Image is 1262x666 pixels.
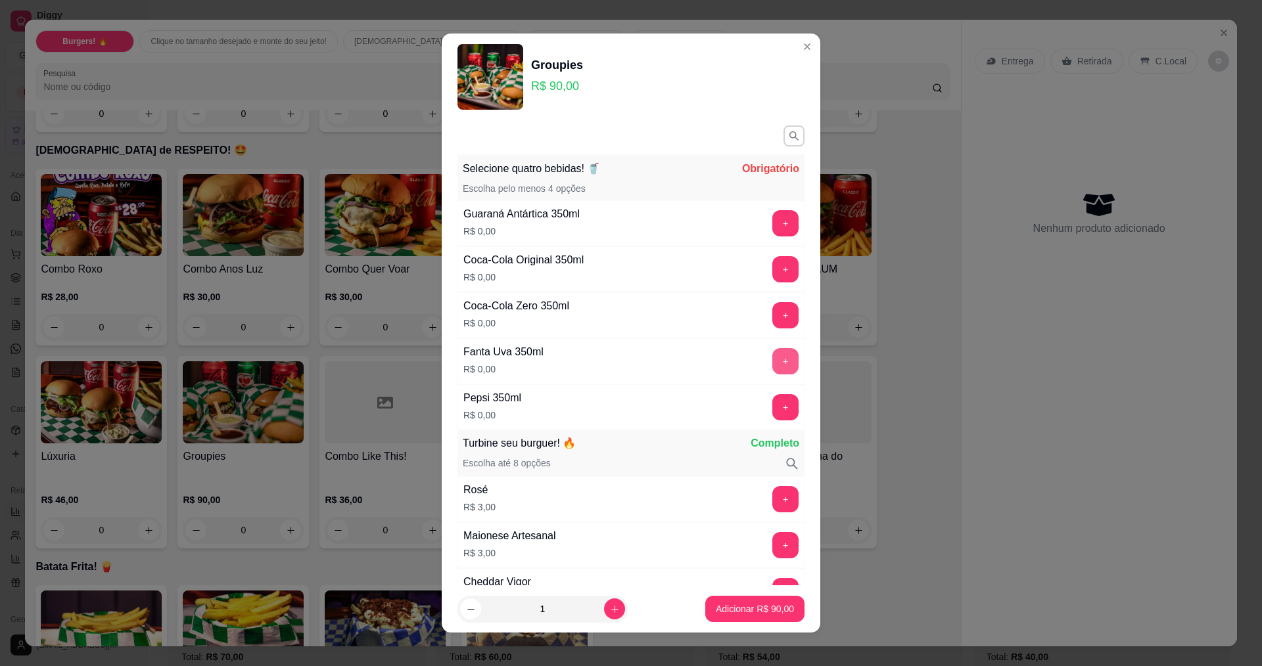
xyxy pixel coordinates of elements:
[463,574,531,590] div: Cheddar Vigor
[463,161,600,177] p: Selecione quatro bebidas! 🥤
[463,206,580,222] div: Guaraná Antártica 350ml
[463,500,496,514] p: R$ 3,00
[531,77,583,95] p: R$ 90,00
[772,348,799,374] button: add
[463,271,584,284] p: R$ 0,00
[772,256,799,282] button: add
[463,456,551,471] p: Escolha até 8 opções
[531,56,583,74] div: Groupies
[463,298,569,314] div: Coca-Cola Zero 350ml
[463,546,556,560] p: R$ 3,00
[463,317,569,330] p: R$ 0,00
[742,161,799,177] p: Obrigatório
[772,532,799,558] button: add
[797,36,818,57] button: Close
[463,182,586,195] p: Escolha pelo menos 4 opções
[463,390,521,406] div: Pepsi 350ml
[463,344,544,360] div: Fanta Uva 350ml
[751,435,799,451] p: Completo
[772,394,799,420] button: add
[772,210,799,236] button: add
[457,44,523,110] img: product-image
[772,486,799,512] button: add
[463,225,580,238] p: R$ 0,00
[460,598,481,619] button: decrease-product-quantity
[772,302,799,328] button: add
[463,528,556,544] div: Maionese Artesanal
[463,482,496,498] div: Rosé
[772,578,799,604] button: add
[463,363,544,376] p: R$ 0,00
[604,598,625,619] button: increase-product-quantity
[716,602,794,615] p: Adicionar R$ 90,00
[705,596,805,622] button: Adicionar R$ 90,00
[463,409,521,422] p: R$ 0,00
[463,435,576,451] p: Turbine seu burguer! 🔥
[463,252,584,268] div: Coca-Cola Original 350ml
